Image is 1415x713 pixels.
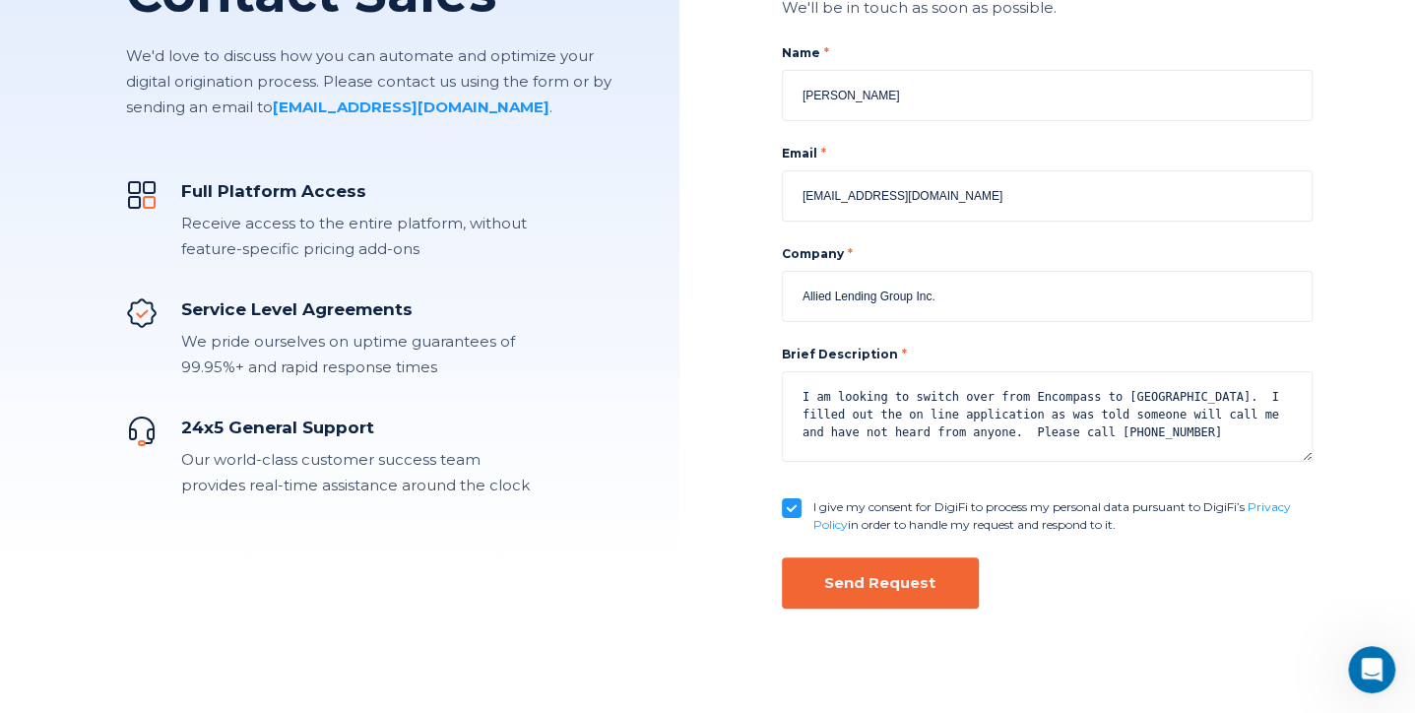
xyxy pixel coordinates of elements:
[782,557,979,609] button: Send Request
[181,329,530,380] div: We pride ourselves on uptime guarantees of 99.95%+ and rapid response times
[782,347,907,361] label: Brief Description
[824,573,935,593] div: Send Request
[126,43,613,120] p: We'd love to discuss how you can automate and optimize your digital origination process. Please c...
[813,498,1313,534] label: I give my consent for DigiFi to process my personal data pursuant to DigiFi’s in order to handle ...
[782,371,1313,462] textarea: I am looking to switch over from Encompass to [GEOGRAPHIC_DATA]. I filled out the on line applica...
[782,245,1313,263] label: Company
[1348,646,1395,693] iframe: Intercom live chat
[782,44,1313,62] label: Name
[273,97,549,116] a: [EMAIL_ADDRESS][DOMAIN_NAME]
[782,145,1313,162] label: Email
[181,297,530,321] div: Service Level Agreements
[181,211,530,262] div: Receive access to the entire platform, without feature-specific pricing add-ons
[181,179,530,203] div: Full Platform Access
[181,447,530,498] div: Our world-class customer success team provides real-time assistance around the clock
[181,416,530,439] div: 24x5 General Support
